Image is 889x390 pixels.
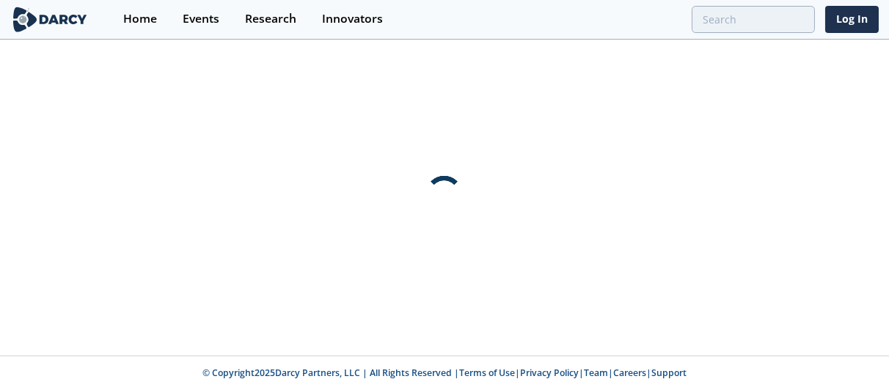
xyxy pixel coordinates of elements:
input: Advanced Search [692,6,815,33]
a: Careers [613,367,646,379]
div: Home [123,13,157,25]
a: Support [651,367,687,379]
a: Log In [825,6,879,33]
a: Team [584,367,608,379]
div: Innovators [322,13,383,25]
div: Events [183,13,219,25]
a: Privacy Policy [520,367,579,379]
div: Research [245,13,296,25]
a: Terms of Use [459,367,515,379]
p: © Copyright 2025 Darcy Partners, LLC | All Rights Reserved | | | | | [89,367,800,380]
img: logo-wide.svg [10,7,89,32]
